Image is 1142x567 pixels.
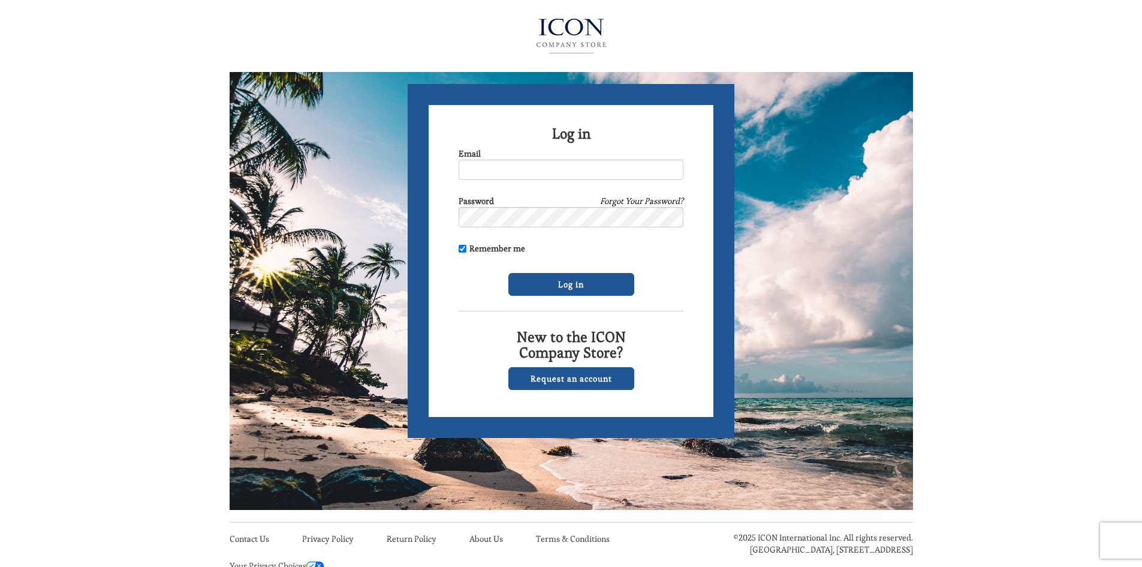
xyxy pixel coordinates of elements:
a: Privacy Policy [302,533,354,544]
a: Terms & Conditions [536,533,610,544]
input: Log in [508,273,634,296]
a: Contact Us [230,533,269,544]
label: Email [459,148,481,160]
h2: New to the ICON Company Store? [459,329,683,361]
label: Password [459,195,494,207]
a: Return Policy [387,533,436,544]
input: Remember me [459,245,466,253]
a: Forgot Your Password? [600,195,683,207]
p: ©2025 ICON International Inc. All rights reserved. [GEOGRAPHIC_DATA], [STREET_ADDRESS] [697,532,913,556]
h2: Log in [459,126,683,142]
a: About Us [469,533,503,544]
label: Remember me [459,242,525,254]
a: Request an account [508,367,634,390]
